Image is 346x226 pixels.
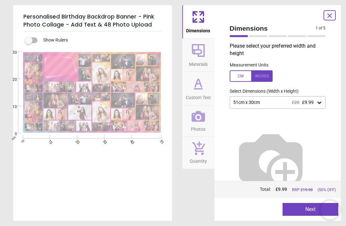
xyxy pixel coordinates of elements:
span: £ 19.98 [301,187,313,192]
span: £9.99 [302,100,314,105]
span: Materials [189,58,208,68]
button: Materials [182,39,214,72]
p: Please select your preferred width and height [230,43,331,57]
iframe: Brevo live chat [320,200,340,220]
span: Photos [191,123,205,133]
span: 1 of 5 [316,26,325,31]
div: 51cm x 30cm [233,100,317,105]
span: Quantity [190,155,207,165]
span: Dimensions [230,24,316,33]
span: cm [11,135,16,141]
span: Custom Text [186,91,211,101]
span: 10 [5,104,17,110]
span: 30 [5,50,17,55]
button: Photos [182,105,214,137]
span: 20 [5,77,17,82]
div: Show Rulers [29,36,172,44]
button: Quantity [182,137,214,169]
button: Dimensions [182,5,214,38]
span: £ [276,186,287,193]
img: Helper for size comparison [230,119,312,201]
span: (50% OFF) [317,187,336,193]
span: 0 [5,131,17,137]
label: Measurement Units [230,62,268,68]
div: Total: [229,186,336,193]
span: RRP [292,187,313,193]
button: Next [283,203,338,216]
label: Select Dimensions (Width x Height) [225,88,299,95]
span: £20 [292,100,300,105]
span: 9.99 [278,187,287,192]
h5: Personalised Birthday Backdrop Banner - Pink Photo Collage - Add Text & 48 Photo Upload [23,10,162,31]
button: Custom Text [182,72,214,105]
span: Dimensions [186,25,210,34]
